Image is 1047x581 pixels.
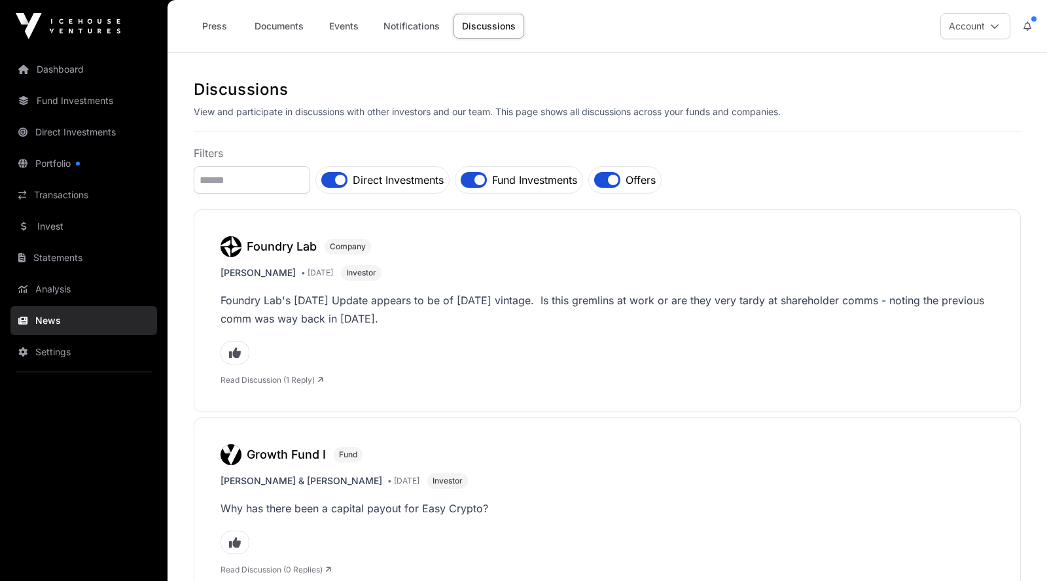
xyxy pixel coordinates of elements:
[10,212,157,241] a: Invest
[246,14,312,39] a: Documents
[10,181,157,209] a: Transactions
[221,266,296,279] span: [PERSON_NAME]
[317,14,370,39] a: Events
[387,476,419,486] span: • [DATE]
[10,118,157,147] a: Direct Investments
[982,518,1047,581] iframe: Chat Widget
[10,306,157,335] a: News
[221,291,994,328] p: Foundry Lab's [DATE] Update appears to be of [DATE] vintage. Is this gremlins at work or are they...
[16,13,120,39] img: Icehouse Ventures Logo
[221,474,382,487] span: [PERSON_NAME] & [PERSON_NAME]
[10,338,157,366] a: Settings
[194,79,1021,100] h1: Discussions
[453,14,524,39] a: Discussions
[221,236,325,257] a: Foundry Lab
[375,14,448,39] a: Notifications
[221,236,241,257] img: Factor-favicon.svg
[221,444,241,465] img: Logo.svg
[346,268,376,278] span: Investor
[221,531,249,554] span: Like this comment
[301,268,333,278] span: • [DATE]
[247,238,317,256] h3: Foundry Lab
[626,172,656,188] label: Offers
[492,172,577,188] label: Fund Investments
[10,86,157,115] a: Fund Investments
[188,14,241,39] a: Press
[194,145,1021,161] p: Filters
[221,375,323,385] a: Read Discussion (1 Reply)
[221,444,334,465] a: Growth Fund I
[433,476,463,486] span: Investor
[221,499,994,518] p: Why has there been a capital payout for Easy Crypto?
[353,172,444,188] label: Direct Investments
[10,149,157,178] a: Portfolio
[10,275,157,304] a: Analysis
[339,449,357,460] span: Fund
[221,565,331,574] a: Read Discussion (0 Replies)
[10,243,157,272] a: Statements
[221,341,249,364] span: Like this comment
[247,446,326,464] h3: Growth Fund I
[330,241,366,252] span: Company
[10,55,157,84] a: Dashboard
[940,13,1010,39] button: Account
[194,105,1021,118] p: View and participate in discussions with other investors and our team. This page shows all discus...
